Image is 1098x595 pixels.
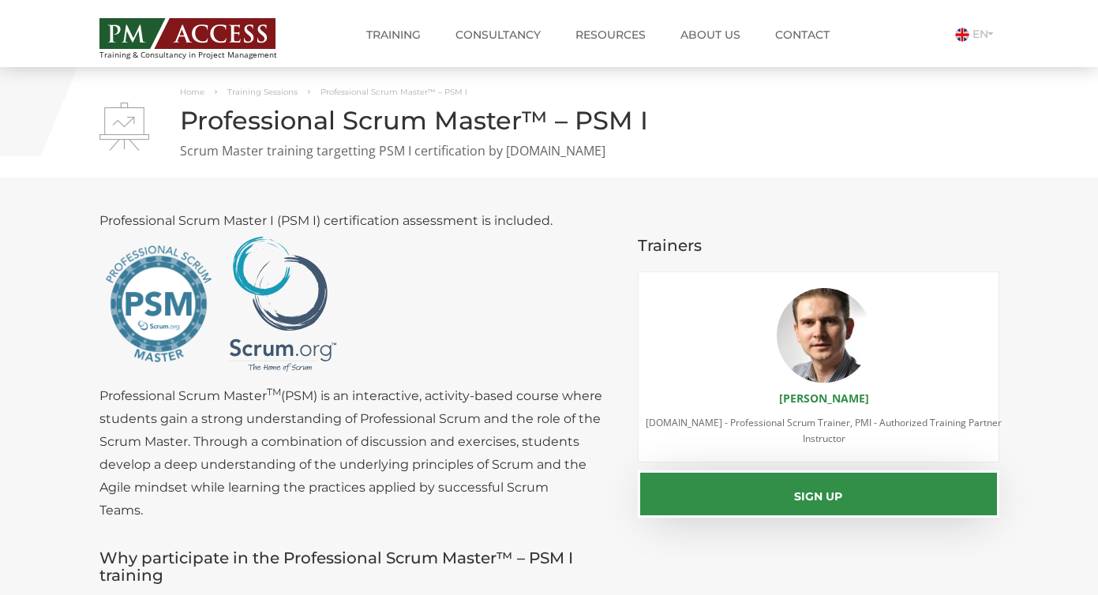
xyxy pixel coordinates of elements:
img: PM ACCESS - Echipa traineri si consultanti certificati PMP: Narciss Popescu, Mihai Olaru, Monica ... [99,18,275,49]
a: Training [354,19,433,51]
a: Training & Consultancy in Project Management [99,13,307,59]
p: Professional Scrum Master (PSM) is an interactive, activity-based course where students gain a st... [99,384,615,522]
a: Contact [763,19,841,51]
a: Consultancy [444,19,553,51]
img: Professional Scrum Master™ – PSM I [99,103,149,151]
span: Training & Consultancy in Project Management [99,51,307,59]
h3: Why participate in the Professional Scrum Master™ – PSM I training [99,549,615,584]
img: Engleza [955,28,969,42]
button: Sign up [638,470,999,518]
sup: TM [267,386,281,398]
a: [PERSON_NAME] [779,391,869,406]
p: Scrum Master training targetting PSM I certification by [DOMAIN_NAME] [99,142,999,160]
span: [DOMAIN_NAME] - Professional Scrum Trainer, PMI - Authorized Training Partner Instructor [646,416,1002,445]
a: Home [180,87,204,97]
span: Professional Scrum Master™ – PSM I [320,87,467,97]
a: Resources [564,19,658,51]
a: Training Sessions [227,87,298,97]
h1: Professional Scrum Master™ – PSM I [99,107,999,134]
a: About us [669,19,752,51]
p: Professional Scrum Master I (PSM I) certification assessment is included. [99,209,615,376]
a: EN [955,27,999,41]
h3: Trainers [638,237,999,254]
